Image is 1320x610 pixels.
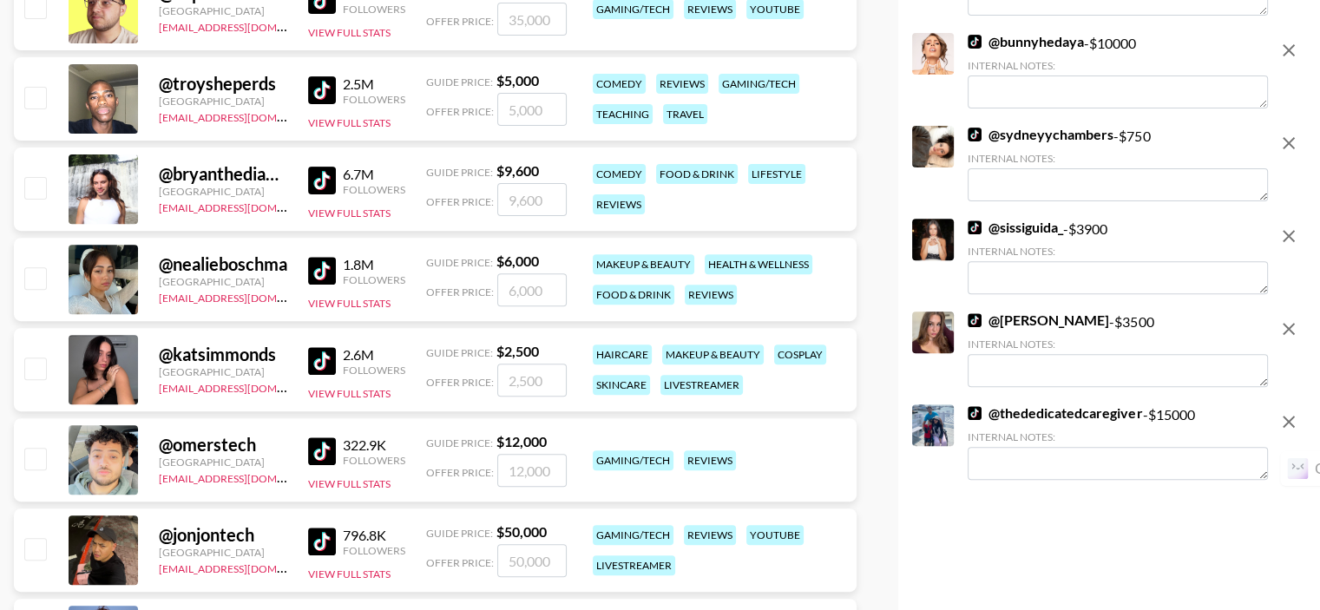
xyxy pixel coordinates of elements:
[497,273,567,306] input: 6,000
[593,555,675,575] div: livestreamer
[159,198,333,214] a: [EMAIL_ADDRESS][DOMAIN_NAME]
[159,288,333,305] a: [EMAIL_ADDRESS][DOMAIN_NAME]
[426,556,494,569] span: Offer Price:
[497,93,567,126] input: 5,000
[343,93,405,106] div: Followers
[656,164,738,184] div: food & drink
[968,245,1268,258] div: Internal Notes:
[426,285,494,298] span: Offer Price:
[159,469,333,485] a: [EMAIL_ADDRESS][DOMAIN_NAME]
[968,35,982,49] img: TikTok
[496,433,547,449] strong: $ 12,000
[426,256,493,269] span: Guide Price:
[159,546,287,559] div: [GEOGRAPHIC_DATA]
[159,524,287,546] div: @ jonjontech
[593,164,646,184] div: comedy
[968,406,982,420] img: TikTok
[968,430,1268,443] div: Internal Notes:
[968,404,1142,422] a: @thededicatedcaregiver
[308,116,391,129] button: View Full Stats
[426,346,493,359] span: Guide Price:
[968,126,1268,201] div: - $ 750
[662,344,764,364] div: makeup & beauty
[426,527,493,540] span: Guide Price:
[159,456,287,469] div: [GEOGRAPHIC_DATA]
[660,375,743,395] div: livestreamer
[159,344,287,365] div: @ katsimmonds
[343,256,405,273] div: 1.8M
[685,285,737,305] div: reviews
[496,253,539,269] strong: $ 6,000
[684,450,736,470] div: reviews
[343,436,405,454] div: 322.9K
[308,167,336,194] img: TikTok
[656,74,708,94] div: reviews
[1271,33,1306,68] button: remove
[426,75,493,89] span: Guide Price:
[496,343,539,359] strong: $ 2,500
[308,26,391,39] button: View Full Stats
[308,76,336,104] img: TikTok
[426,195,494,208] span: Offer Price:
[497,183,567,216] input: 9,600
[968,33,1268,108] div: - $ 10000
[593,344,652,364] div: haircare
[684,525,736,545] div: reviews
[159,365,287,378] div: [GEOGRAPHIC_DATA]
[968,220,982,234] img: TikTok
[496,72,539,89] strong: $ 5,000
[308,528,336,555] img: TikTok
[968,152,1268,165] div: Internal Notes:
[426,105,494,118] span: Offer Price:
[593,285,674,305] div: food & drink
[159,163,287,185] div: @ bryanthediamond
[343,544,405,557] div: Followers
[497,364,567,397] input: 2,500
[496,162,539,179] strong: $ 9,600
[343,454,405,467] div: Followers
[748,164,805,184] div: lifestyle
[968,128,982,141] img: TikTok
[426,15,494,28] span: Offer Price:
[343,183,405,196] div: Followers
[308,437,336,465] img: TikTok
[308,387,391,400] button: View Full Stats
[705,254,812,274] div: health & wellness
[343,273,405,286] div: Followers
[593,375,650,395] div: skincare
[1271,404,1306,439] button: remove
[159,108,333,124] a: [EMAIL_ADDRESS][DOMAIN_NAME]
[593,254,694,274] div: makeup & beauty
[968,312,1268,387] div: - $ 3500
[774,344,826,364] div: cosplay
[343,364,405,377] div: Followers
[159,275,287,288] div: [GEOGRAPHIC_DATA]
[343,346,405,364] div: 2.6M
[159,434,287,456] div: @ omerstech
[593,194,645,214] div: reviews
[159,185,287,198] div: [GEOGRAPHIC_DATA]
[968,338,1268,351] div: Internal Notes:
[308,297,391,310] button: View Full Stats
[968,313,982,327] img: TikTok
[159,378,333,395] a: [EMAIL_ADDRESS][DOMAIN_NAME]
[159,559,333,575] a: [EMAIL_ADDRESS][DOMAIN_NAME]
[968,404,1268,480] div: - $ 15000
[1271,126,1306,161] button: remove
[308,347,336,375] img: TikTok
[159,17,333,34] a: [EMAIL_ADDRESS][DOMAIN_NAME]
[968,126,1113,143] a: @sydneyychambers
[497,544,567,577] input: 50,000
[343,527,405,544] div: 796.8K
[343,75,405,93] div: 2.5M
[426,166,493,179] span: Guide Price:
[426,466,494,479] span: Offer Price:
[593,450,673,470] div: gaming/tech
[343,3,405,16] div: Followers
[343,166,405,183] div: 6.7M
[593,74,646,94] div: comedy
[308,257,336,285] img: TikTok
[968,219,1268,294] div: - $ 3900
[593,525,673,545] div: gaming/tech
[308,207,391,220] button: View Full Stats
